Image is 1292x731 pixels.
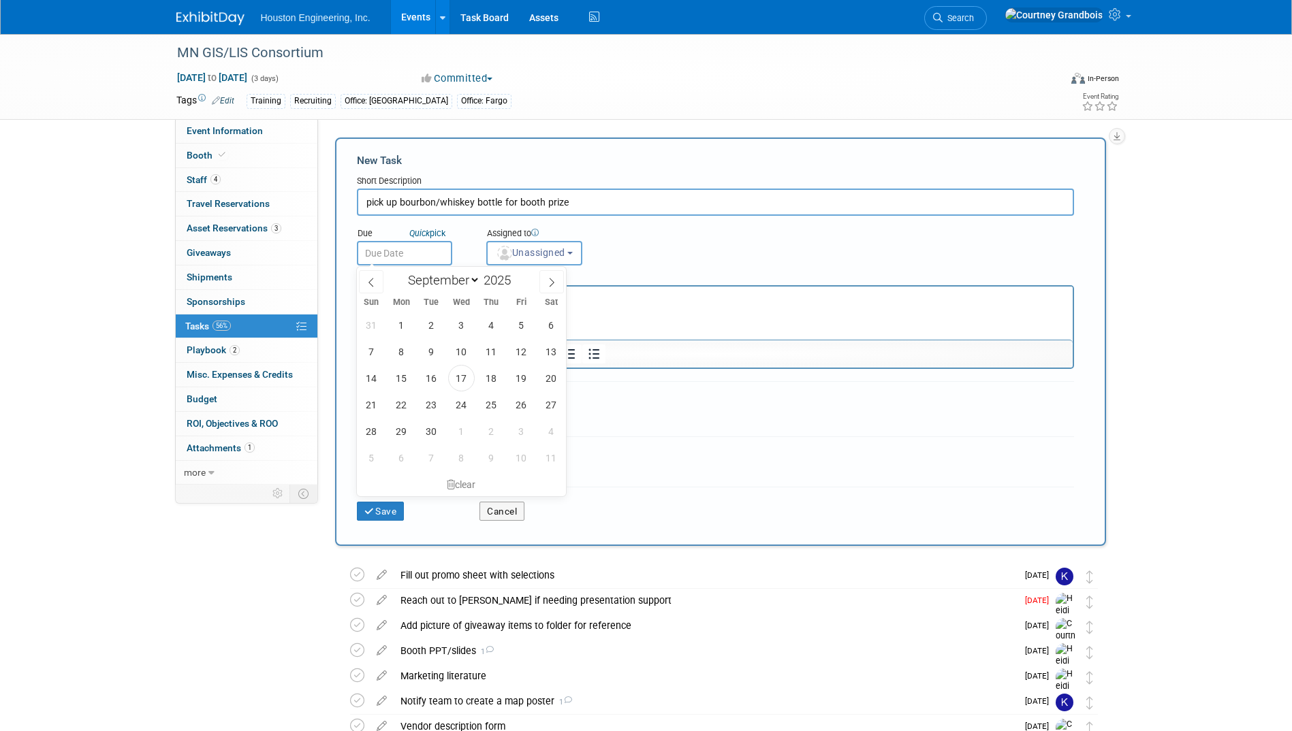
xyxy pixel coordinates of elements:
a: Budget [176,387,317,411]
a: Staff4 [176,168,317,192]
span: September 2, 2025 [418,312,445,338]
span: September 7, 2025 [358,338,385,365]
img: Courtney Grandbois [1005,7,1103,22]
div: Event Rating [1082,93,1118,100]
img: Heidi Joarnt [1056,668,1076,717]
input: Name of task or a short description [357,189,1074,216]
span: October 2, 2025 [478,418,505,444]
span: 4 [210,174,221,184]
a: Misc. Expenses & Credits [176,363,317,387]
span: Search [943,13,974,23]
div: Training [247,94,285,108]
span: October 6, 2025 [388,444,415,471]
span: [DATE] [1025,596,1056,605]
span: Sponsorships [187,296,245,307]
input: Due Date [357,241,452,265]
span: October 9, 2025 [478,444,505,471]
i: Move task [1086,621,1093,634]
button: Committed [417,71,498,86]
span: October 11, 2025 [538,444,565,471]
i: Booth reservation complete [219,151,225,159]
span: Asset Reservations [187,223,281,233]
span: Staff [187,174,221,185]
span: 1 [554,698,572,706]
span: September 11, 2025 [478,338,505,365]
span: Attachments [187,442,255,453]
span: Tasks [185,321,231,331]
a: edit [370,619,394,632]
span: [DATE] [1025,721,1056,731]
span: [DATE] [1025,696,1056,706]
a: edit [370,670,394,682]
span: (3 days) [250,74,279,83]
span: October 8, 2025 [448,444,475,471]
img: Kiah Sagami [1056,694,1073,711]
a: edit [370,645,394,657]
div: Fill out promo sheet with selections [394,564,1017,587]
span: September 20, 2025 [538,365,565,391]
span: September 28, 2025 [358,418,385,444]
span: October 5, 2025 [358,444,385,471]
span: September 16, 2025 [418,365,445,391]
iframe: Rich Text Area [358,287,1073,340]
a: edit [370,594,394,606]
a: Shipments [176,265,317,289]
span: September 9, 2025 [418,338,445,365]
span: August 31, 2025 [358,312,385,338]
div: Booth PPT/slides [394,639,1017,662]
button: Save [357,502,405,521]
div: Reach out to [PERSON_NAME] if needing presentation support [394,589,1017,612]
button: Unassigned [486,241,583,265]
img: Heidi Joarnt [1056,593,1076,641]
span: Fri [506,298,536,307]
input: Year [480,272,521,288]
span: [DATE] [1025,621,1056,630]
span: [DATE] [DATE] [176,71,248,84]
div: Details [357,265,1074,285]
div: clear [357,473,567,496]
span: Misc. Expenses & Credits [187,369,293,380]
div: MN GIS/LIS Consortium [172,41,1039,65]
span: 2 [230,345,240,355]
a: edit [370,569,394,581]
img: ExhibitDay [176,12,245,25]
i: Move task [1086,570,1093,583]
div: Event Format [979,71,1120,91]
img: Courtney Grandbois [1056,618,1076,678]
i: Move task [1086,671,1093,684]
a: Playbook2 [176,338,317,362]
a: more [176,461,317,485]
a: Search [924,6,987,30]
span: Sun [357,298,387,307]
span: Houston Engineering, Inc. [261,12,371,23]
span: Playbook [187,344,240,355]
div: Add picture of giveaway items to folder for reference [394,614,1017,637]
button: Bullet list [582,344,605,363]
select: Month [402,272,480,289]
span: Wed [446,298,476,307]
a: Booth [176,144,317,167]
span: September 23, 2025 [418,391,445,418]
span: Giveaways [187,247,231,258]
a: Sponsorships [176,290,317,314]
div: Short Description [357,175,1074,189]
button: Cancel [479,502,524,521]
td: Personalize Event Tab Strip [266,485,290,502]
span: to [206,72,219,83]
a: ROI, Objectives & ROO [176,412,317,436]
span: Budget [187,393,217,404]
span: October 3, 2025 [508,418,535,444]
span: Mon [386,298,416,307]
a: Giveaways [176,241,317,265]
span: [DATE] [1025,646,1056,655]
span: [DATE] [1025,671,1056,681]
span: 56% [212,321,231,331]
a: Event Information [176,119,317,143]
div: Assigned to [486,227,650,241]
img: Heidi Joarnt [1056,643,1076,692]
div: Marketing literature [394,664,1017,687]
a: Quickpick [407,227,448,239]
span: September 6, 2025 [538,312,565,338]
a: Asset Reservations3 [176,216,317,240]
span: September 4, 2025 [478,312,505,338]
